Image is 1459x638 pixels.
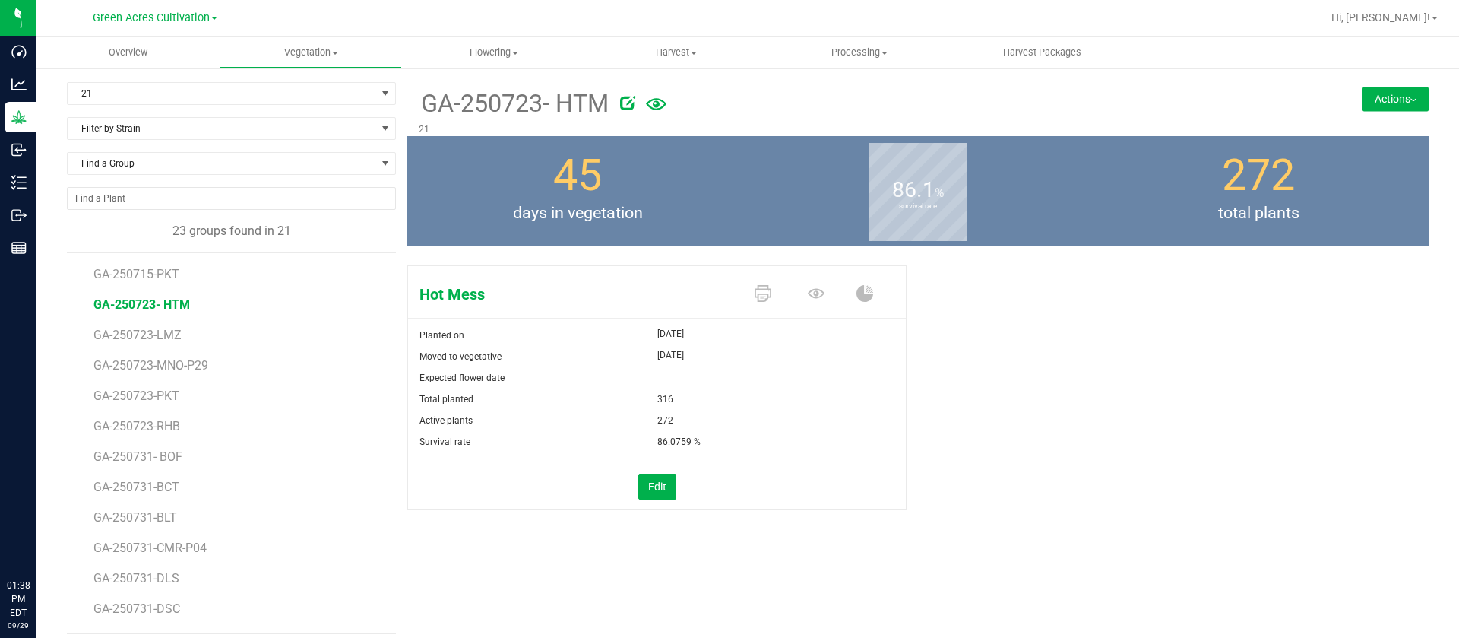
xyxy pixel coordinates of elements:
inline-svg: Dashboard [11,44,27,59]
span: [DATE] [657,346,684,364]
inline-svg: Analytics [11,77,27,92]
span: Survival rate [419,436,470,447]
span: Processing [769,46,951,59]
a: Processing [768,37,951,68]
span: days in vegetation [407,202,748,226]
span: GA-250723-PKT [93,389,179,403]
span: total plants [1088,202,1429,226]
iframe: Resource center [15,516,61,562]
span: Harvest [586,46,767,59]
inline-svg: Grow [11,110,27,125]
p: 09/29 [7,620,30,631]
span: [DATE] [657,325,684,343]
p: 01:38 PM EDT [7,579,30,620]
a: Harvest [585,37,768,68]
a: Vegetation [220,37,403,68]
span: Harvest Packages [983,46,1102,59]
group-info-box: Total number of plants [1100,136,1417,246]
span: GA-250723- HTM [93,297,190,312]
button: Edit [638,474,676,500]
span: Overview [88,46,168,59]
span: 272 [1222,150,1295,201]
span: 45 [553,150,602,201]
span: Filter by Strain [68,118,376,139]
span: GA-250723-MNO-P29 [93,358,208,373]
span: Total planted [419,394,473,405]
span: GA-250731-DLS [93,571,179,586]
span: GA-250723-RHB [93,419,180,433]
input: NO DATA FOUND [68,188,395,209]
span: Expected flower date [419,373,505,383]
inline-svg: Outbound [11,208,27,223]
span: GA-250731-CMR-P04 [93,541,207,555]
span: Vegetation [220,46,402,59]
inline-svg: Inventory [11,175,27,190]
span: Active plants [419,415,473,426]
span: Flowering [403,46,584,59]
group-info-box: Survival rate [759,136,1077,246]
span: GA-250723-LMZ [93,328,182,342]
span: 86.0759 % [657,431,701,452]
span: 21 [68,83,376,104]
a: Flowering [402,37,585,68]
span: Green Acres Cultivation [93,11,210,24]
group-info-box: Days in vegetation [419,136,736,246]
button: Actions [1362,87,1429,111]
span: Moved to vegetative [419,351,502,362]
span: GA-250715-PKT [93,267,179,281]
div: 23 groups found in 21 [67,222,396,240]
span: 272 [657,410,673,431]
inline-svg: Inbound [11,142,27,157]
b: survival rate [869,138,967,275]
span: Planted on [419,330,464,341]
span: Find a Group [68,153,376,174]
span: GA-250731- BOF [93,449,182,464]
a: Overview [36,37,220,68]
iframe: Resource center unread badge [45,514,63,532]
span: Hot Mess [408,283,739,306]
span: GA-250731-BCT [93,480,179,494]
span: GA-250731-DSC [93,601,180,616]
span: Hi, [PERSON_NAME]! [1331,11,1430,24]
span: 316 [657,389,673,410]
a: Harvest Packages [951,37,1134,68]
inline-svg: Reports [11,240,27,256]
span: GA-250731-BLT [93,510,177,525]
p: 21 [419,122,1247,136]
span: select [376,83,395,104]
span: GA-250723- HTM [419,85,609,122]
